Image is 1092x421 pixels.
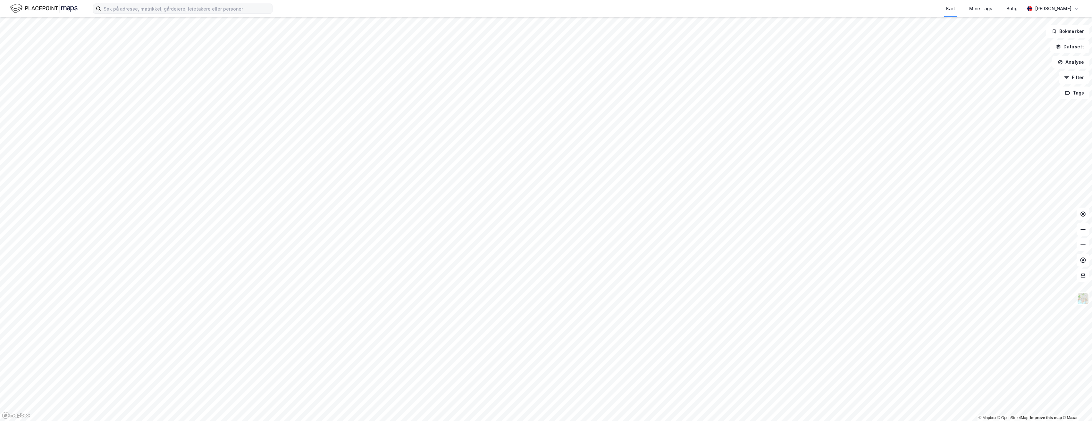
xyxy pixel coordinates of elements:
[1060,390,1092,421] div: Kontrollprogram for chat
[1035,5,1071,12] div: [PERSON_NAME]
[1050,40,1089,53] button: Datasett
[2,412,30,419] a: Mapbox homepage
[1030,416,1062,420] a: Improve this map
[101,4,272,13] input: Søk på adresse, matrikkel, gårdeiere, leietakere eller personer
[1060,87,1089,99] button: Tags
[1060,390,1092,421] iframe: Chat Widget
[997,416,1029,420] a: OpenStreetMap
[1052,56,1089,69] button: Analyse
[1077,293,1089,305] img: Z
[946,5,955,12] div: Kart
[1059,71,1089,84] button: Filter
[1006,5,1018,12] div: Bolig
[1046,25,1089,38] button: Bokmerker
[979,416,996,420] a: Mapbox
[10,3,78,14] img: logo.f888ab2527a4732fd821a326f86c7f29.svg
[969,5,992,12] div: Mine Tags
